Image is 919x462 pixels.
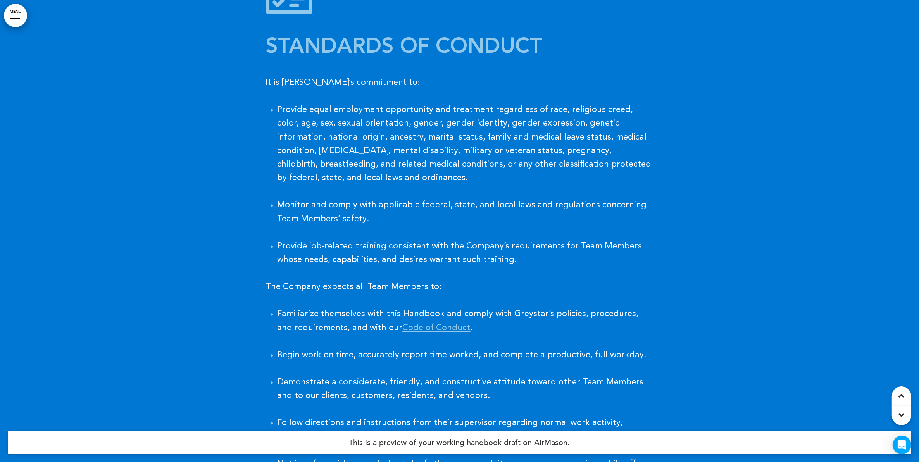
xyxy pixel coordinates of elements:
span: . [471,324,473,332]
span: Monitor and comply with applicable federal, state, and local laws and regulations concerning Team... [278,201,647,223]
span: It is [PERSON_NAME]’s commitment to: [266,78,421,87]
a: MENU [4,4,27,27]
div: Open Intercom Messenger [893,436,911,454]
h4: This is a preview of your working handbook draft on AirMason. [8,431,911,454]
a: Code of Conduct [403,324,471,332]
span: Follow directions and instructions from their supervisor regarding normal work activity, performa... [278,419,623,441]
span: Familiarize themselves with this Handbook and comply with Greystar’s policies, procedures, and re... [278,310,639,332]
span: Standards of Conduct [266,31,543,60]
span: Demonstrate a considerate, friendly, and constructive attitude toward other Team Members and to o... [278,378,644,400]
span: Provide equal employment opportunity and treatment regardless of race, religious creed, color, ag... [278,105,652,182]
span: Begin work on time, accurately report time worked, and complete a productive, full workday. [278,351,647,359]
span: Provide job-related training consistent with the Company’s requirements for Team Members whose ne... [278,242,642,264]
span: The Company expects all Team Members to: [266,283,442,291]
